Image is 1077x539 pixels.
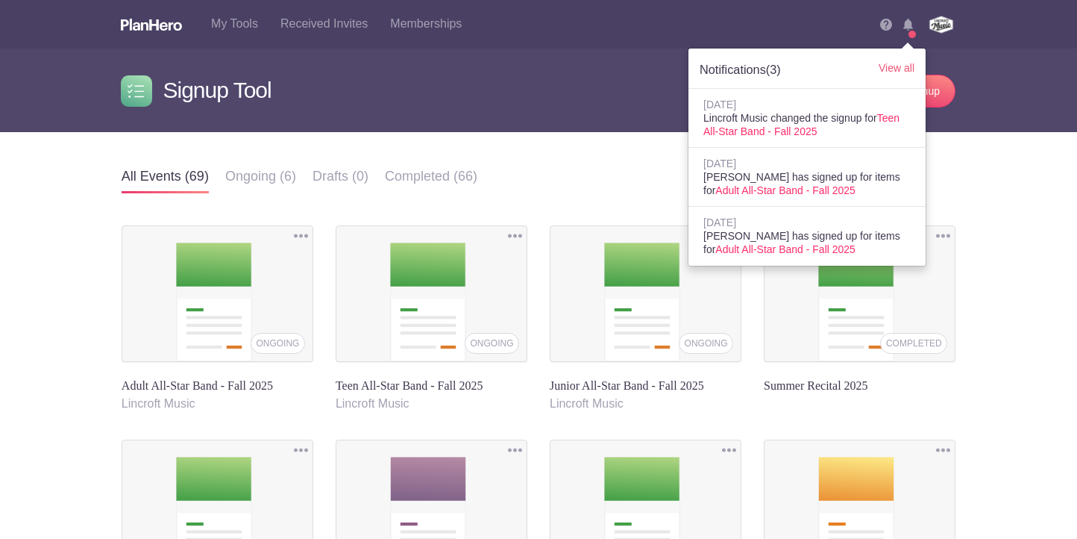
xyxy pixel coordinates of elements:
[122,225,313,413] a: Adult All-Star Band - Fall 2025 Lincroft Music
[703,98,911,111] div: [DATE]
[251,333,305,354] div: ONGOING
[294,440,308,461] img: Three dots
[225,160,296,194] a: Ongoing (6)
[122,395,313,413] div: Lincroft Music
[818,243,894,362] img: Template 4
[688,96,926,140] a: [DATE] Lincroft Music changed the signup forTeen All-Star Band - Fall 2025
[122,160,209,194] a: All events (69)
[766,63,781,76] span: (3)
[465,333,519,354] div: ONGOING
[703,157,911,170] div: [DATE]
[700,60,835,78] h4: Notifications
[385,160,477,194] a: Completed (66)
[880,19,892,31] img: Help icon
[336,225,527,395] div: Teen All-Star Band - Fall 2025
[880,333,947,354] div: COMPLETED
[121,19,182,31] img: Logo white planhero
[703,216,911,229] div: [DATE]
[163,49,271,132] h3: Signup Tool
[679,333,733,354] div: ONGOING
[926,10,956,40] img: Img 0827
[883,84,940,99] div: New Signup
[936,440,950,461] img: Three dots
[508,440,522,461] img: Three dots
[313,160,368,194] a: Drafts (0)
[715,184,855,196] font: Adult All-Star Band - Fall 2025
[550,225,741,413] a: Junior All-Star Band - Fall 2025 Lincroft Music
[122,225,313,395] div: Adult All-Star Band - Fall 2025
[336,225,527,413] a: Teen All-Star Band - Fall 2025 Lincroft Music
[128,83,145,101] img: Signup tool
[722,440,736,461] img: Three dots
[703,111,911,138] div: Lincroft Music changed the signup for
[936,225,950,246] img: Three dots
[336,395,527,413] div: Lincroft Music
[176,243,252,362] img: Template 4
[879,62,914,74] a: View all
[703,229,911,256] div: [PERSON_NAME] has signed up for items for
[688,155,926,199] a: [DATE] [PERSON_NAME] has signed up for items forAdult All-Star Band - Fall 2025
[703,170,911,197] div: [PERSON_NAME] has signed up for items for
[508,225,522,246] img: Three dots
[550,225,741,395] div: Junior All-Star Band - Fall 2025
[550,395,741,413] div: Lincroft Music
[688,214,926,258] a: [DATE] [PERSON_NAME] has signed up for items forAdult All-Star Band - Fall 2025
[604,243,680,362] img: Template 4
[390,243,466,362] img: Template 4
[903,19,913,31] img: Notifications
[715,243,855,255] font: Adult All-Star Band - Fall 2025
[294,225,308,246] img: Three dots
